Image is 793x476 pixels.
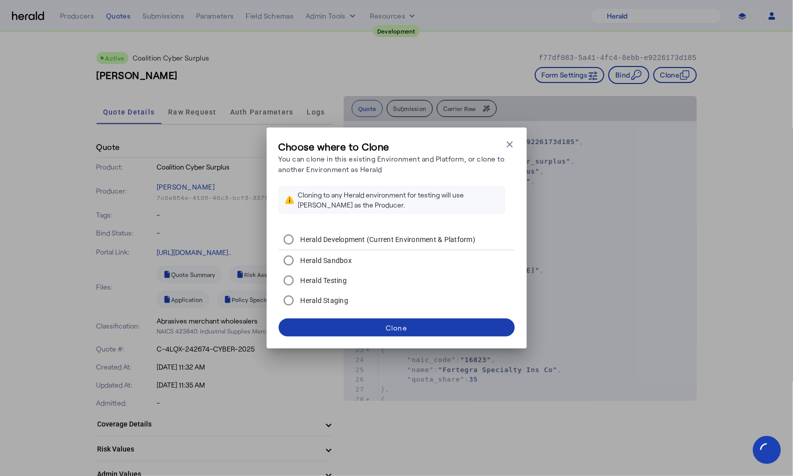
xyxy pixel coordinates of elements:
[279,153,505,174] p: You can clone in this existing Environment and Platform, or clone to another Environment as Herald
[299,255,352,265] label: Herald Sandbox
[298,190,498,210] div: Cloning to any Herald environment for testing will use [PERSON_NAME] as the Producer.
[299,295,349,305] label: Herald Staging
[299,234,476,244] label: Herald Development (Current Environment & Platform)
[279,318,515,336] button: Clone
[279,139,505,153] h3: Choose where to Clone
[386,322,407,333] div: Clone
[299,275,347,285] label: Herald Testing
